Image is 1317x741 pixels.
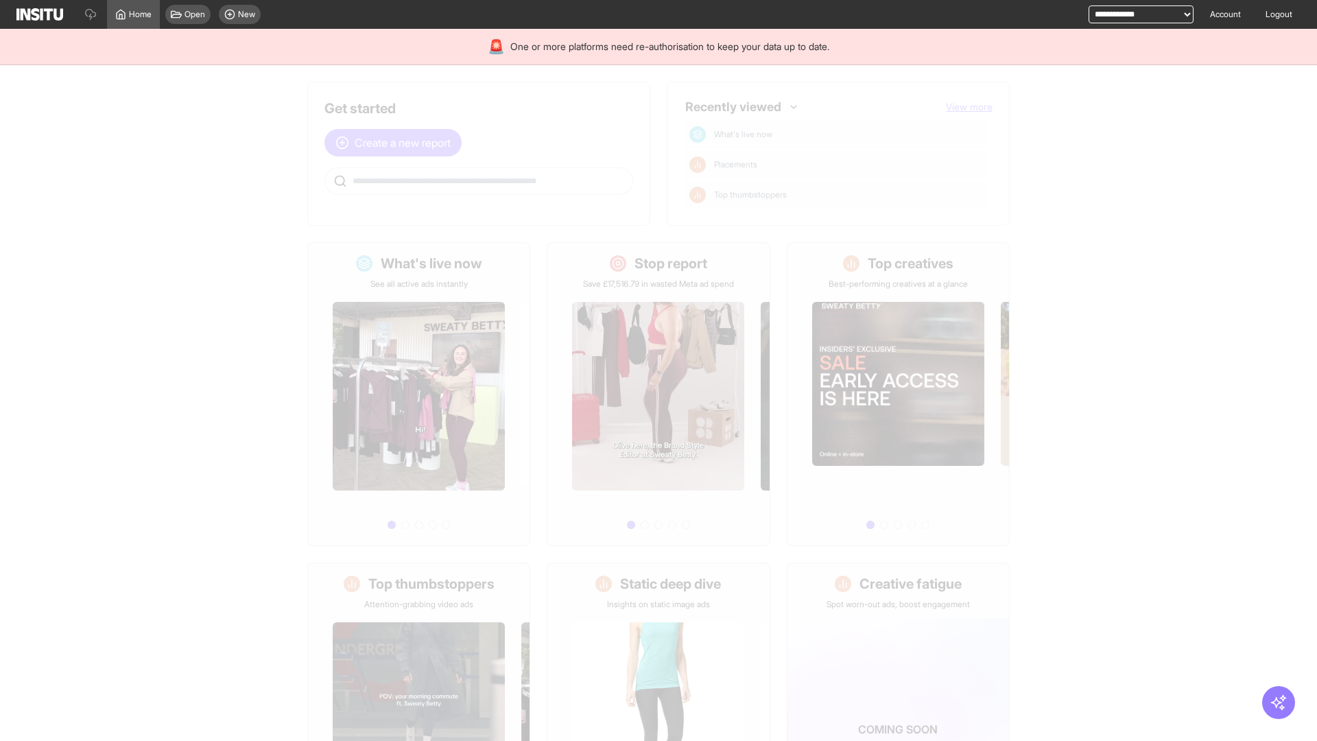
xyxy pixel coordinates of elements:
span: New [238,9,255,20]
span: One or more platforms need re-authorisation to keep your data up to date. [510,40,829,54]
span: Open [185,9,205,20]
div: 🚨 [488,37,505,56]
span: Home [129,9,152,20]
img: Logo [16,8,63,21]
